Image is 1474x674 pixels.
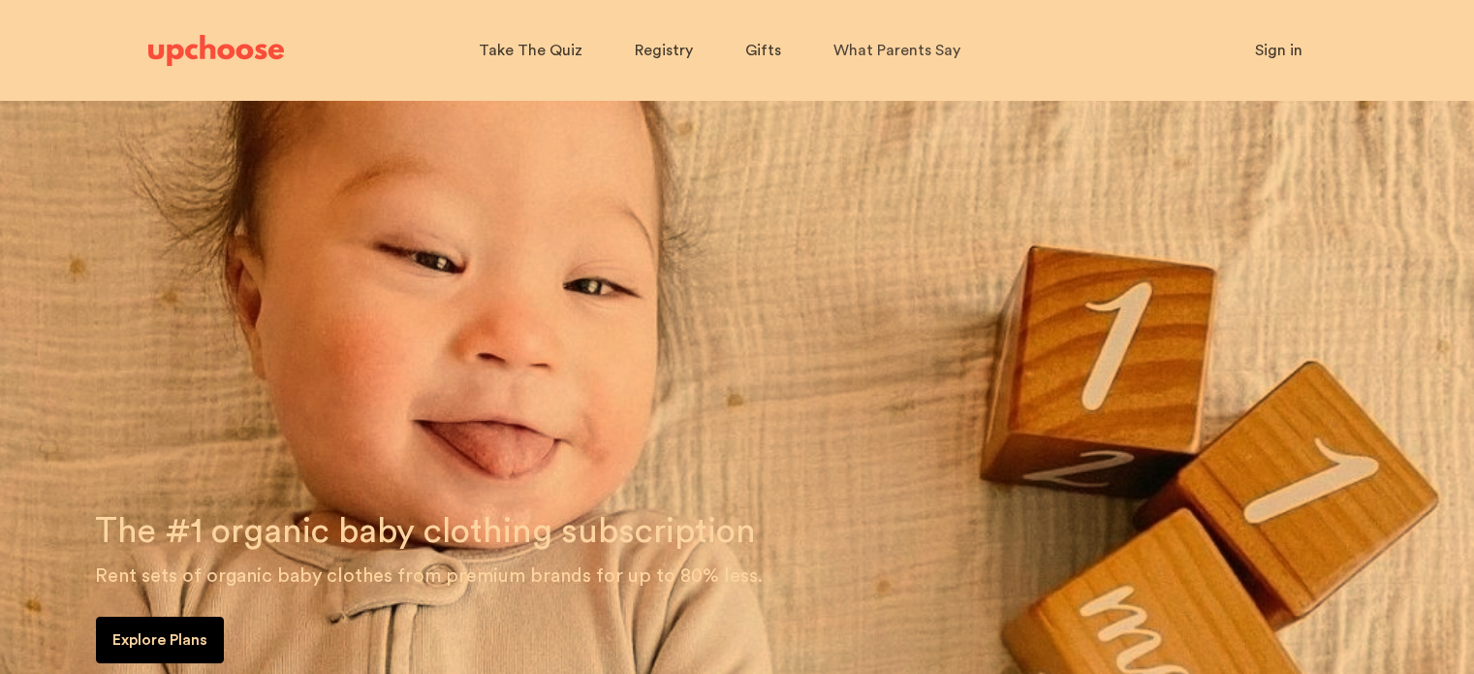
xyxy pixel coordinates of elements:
[745,32,787,70] a: Gifts
[479,32,588,70] a: Take The Quiz
[95,561,1451,592] p: Rent sets of organic baby clothes from premium brands for up to 80% less.
[635,43,693,58] span: Registry
[745,43,781,58] span: Gifts
[95,514,756,549] span: The #1 organic baby clothing subscription
[833,43,960,58] span: What Parents Say
[635,32,699,70] a: Registry
[479,43,582,58] span: Take The Quiz
[112,628,207,652] p: Explore Plans
[148,31,284,71] a: UpChoose
[1231,31,1327,70] button: Sign in
[96,617,224,663] a: Explore Plans
[1255,43,1302,58] span: Sign in
[148,35,284,66] img: UpChoose
[833,32,966,70] a: What Parents Say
